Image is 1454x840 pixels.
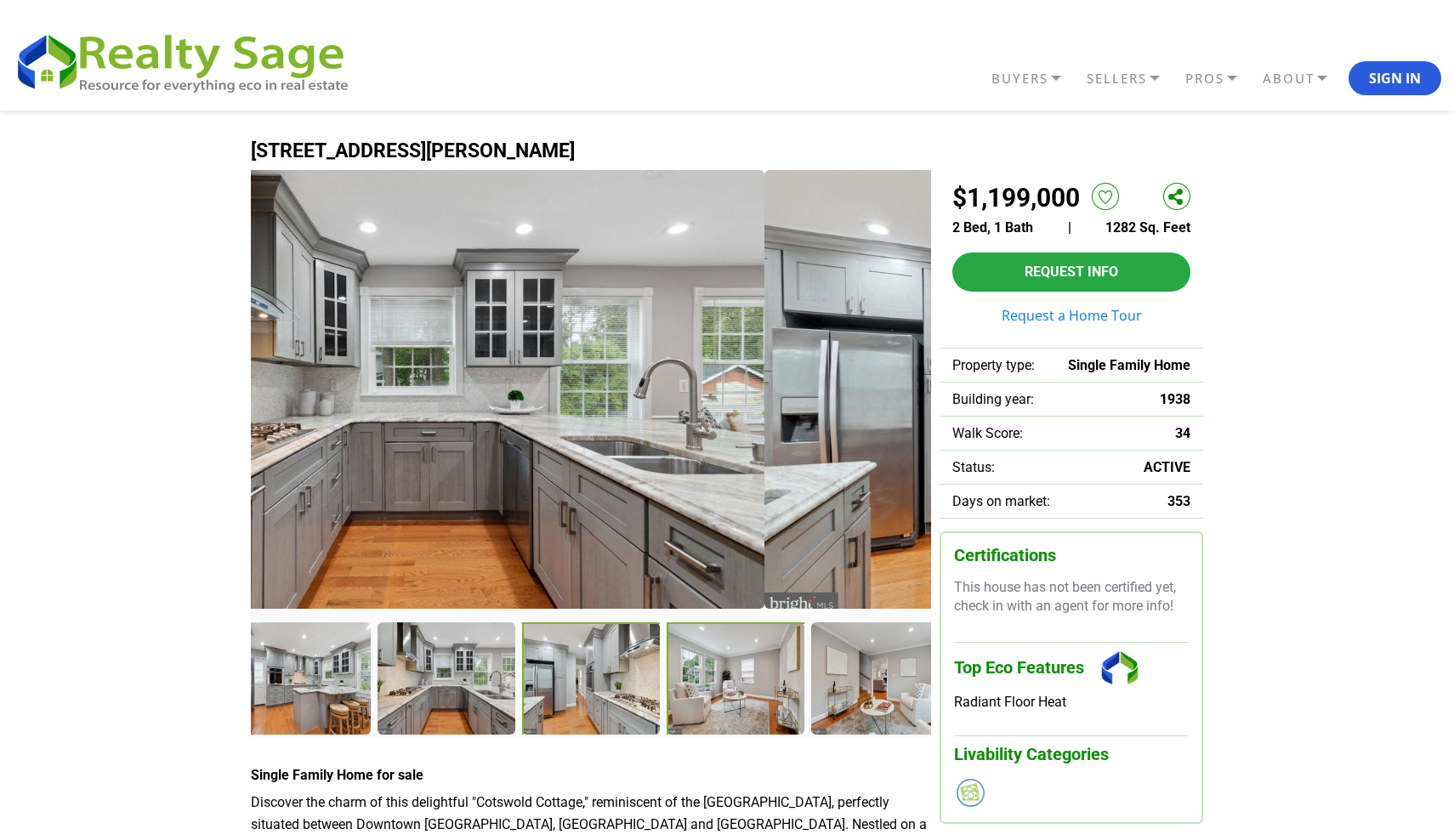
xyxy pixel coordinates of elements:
[952,357,1035,373] span: Property type:
[952,219,1033,236] span: 2 Bed, 1 Bath
[1175,425,1190,441] span: 34
[952,391,1034,407] span: Building year:
[954,546,1189,565] h3: Certifications
[952,253,1190,292] button: Request Info
[251,767,931,783] h4: Single Family Home for sale
[1068,219,1071,236] span: |
[1160,391,1190,407] span: 1938
[952,309,1190,322] a: Request a Home Tour
[952,459,995,475] span: Status:
[1258,64,1349,94] a: ABOUT
[954,642,1189,694] h3: Top Eco Features
[13,27,366,95] img: REALTY SAGE
[1068,357,1190,373] span: Single Family Home
[987,64,1082,94] a: BUYERS
[1181,64,1258,94] a: PROS
[954,735,1189,764] h3: Livability Categories
[954,578,1189,616] p: This house has not been certified yet, check in with an agent for more info!
[952,183,1080,213] h2: $1,199,000
[1105,219,1190,236] span: 1282 Sq. Feet
[251,140,1203,162] h1: [STREET_ADDRESS][PERSON_NAME]
[1144,459,1190,475] span: ACTIVE
[1167,493,1190,509] span: 353
[1082,64,1181,94] a: SELLERS
[952,425,1023,441] span: Walk Score:
[954,694,1189,710] div: Radiant Floor Heat
[952,493,1050,509] span: Days on market:
[1349,61,1441,95] button: Sign In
